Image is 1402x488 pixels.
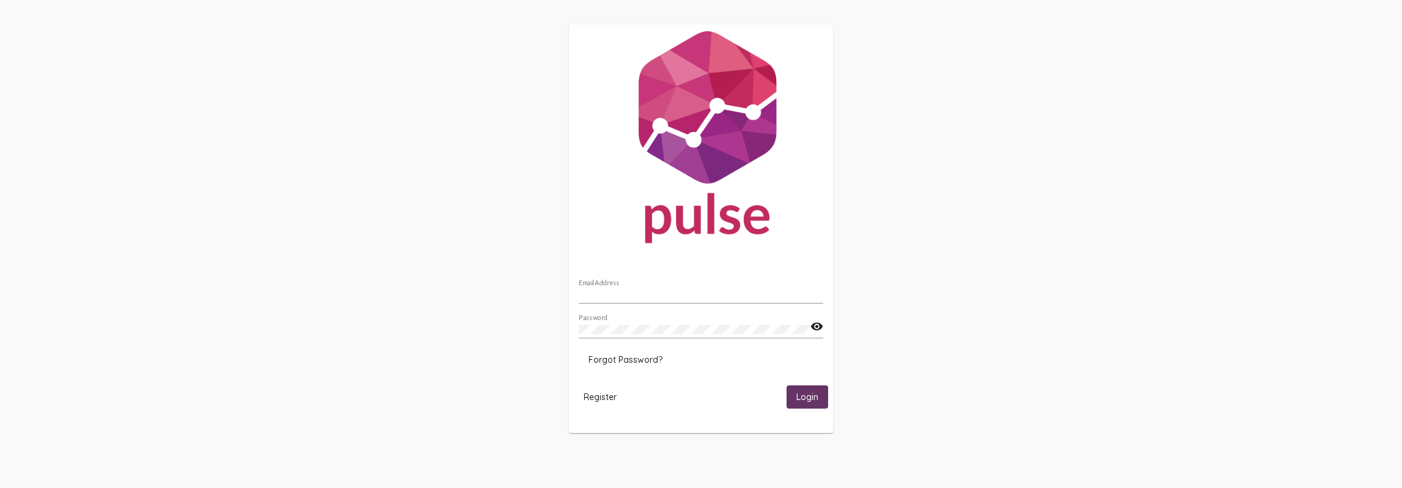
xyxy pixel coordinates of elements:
[787,385,828,408] button: Login
[579,349,672,371] button: Forgot Password?
[589,354,662,365] span: Forgot Password?
[796,392,818,403] span: Login
[584,391,617,402] span: Register
[574,385,626,408] button: Register
[810,319,823,334] mat-icon: visibility
[569,24,833,255] img: Pulse For Good Logo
